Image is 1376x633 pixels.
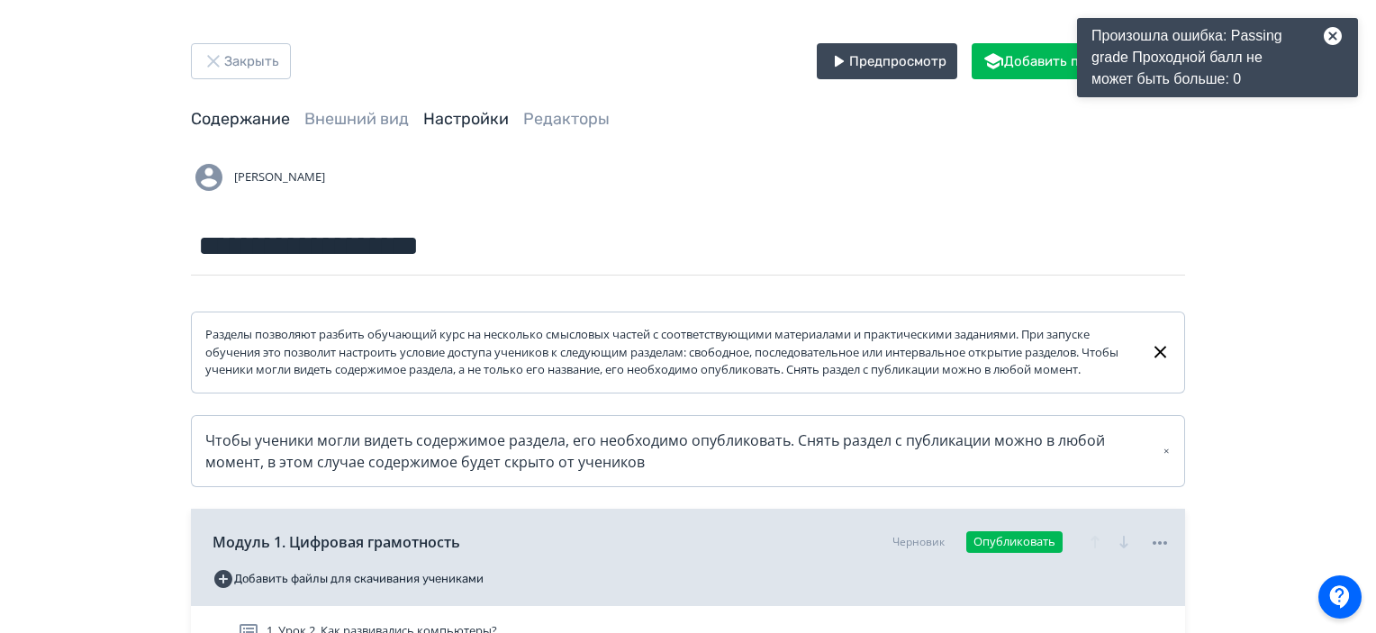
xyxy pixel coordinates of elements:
button: Закрыть [191,43,291,79]
button: Добавить поток обучения [972,43,1185,79]
div: Черновик [892,534,945,550]
button: Предпросмотр [817,43,957,79]
span: Модуль 1. Цифровая грамотность [213,531,460,553]
div: Разделы позволяют разбить обучающий курс на несколько смысловых частей с соответствующими материа... [205,326,1136,379]
a: Содержание [191,109,290,129]
a: Редакторы [523,109,610,129]
button: Добавить файлы для скачивания учениками [213,565,484,593]
a: Внешний вид [304,109,409,129]
div: Чтобы ученики могли видеть содержимое раздела, его необходимо опубликовать. Снять раздел с публик... [205,430,1171,473]
a: Настройки [423,109,509,129]
div: Произошла ошибка: Passing grade Проходной балл не может быть больше: 0 [1077,18,1358,97]
button: Опубликовать [966,531,1063,553]
span: [PERSON_NAME] [234,168,325,186]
